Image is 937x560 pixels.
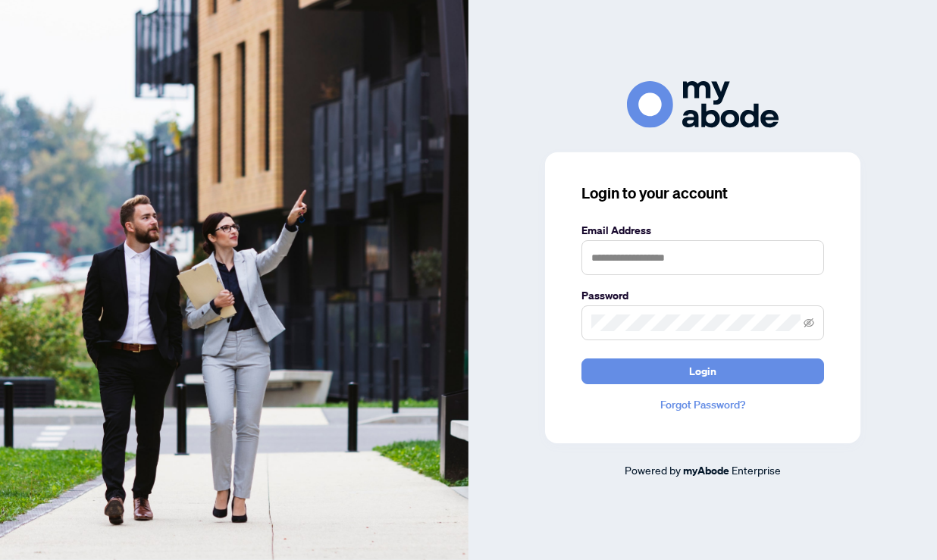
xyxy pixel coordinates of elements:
button: Login [581,358,824,384]
label: Password [581,287,824,304]
label: Email Address [581,222,824,239]
span: eye-invisible [804,318,814,328]
img: ma-logo [627,81,779,127]
a: myAbode [683,462,729,479]
span: Powered by [625,463,681,477]
a: Forgot Password? [581,396,824,413]
span: Login [689,359,716,383]
h3: Login to your account [581,183,824,204]
span: Enterprise [732,463,781,477]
